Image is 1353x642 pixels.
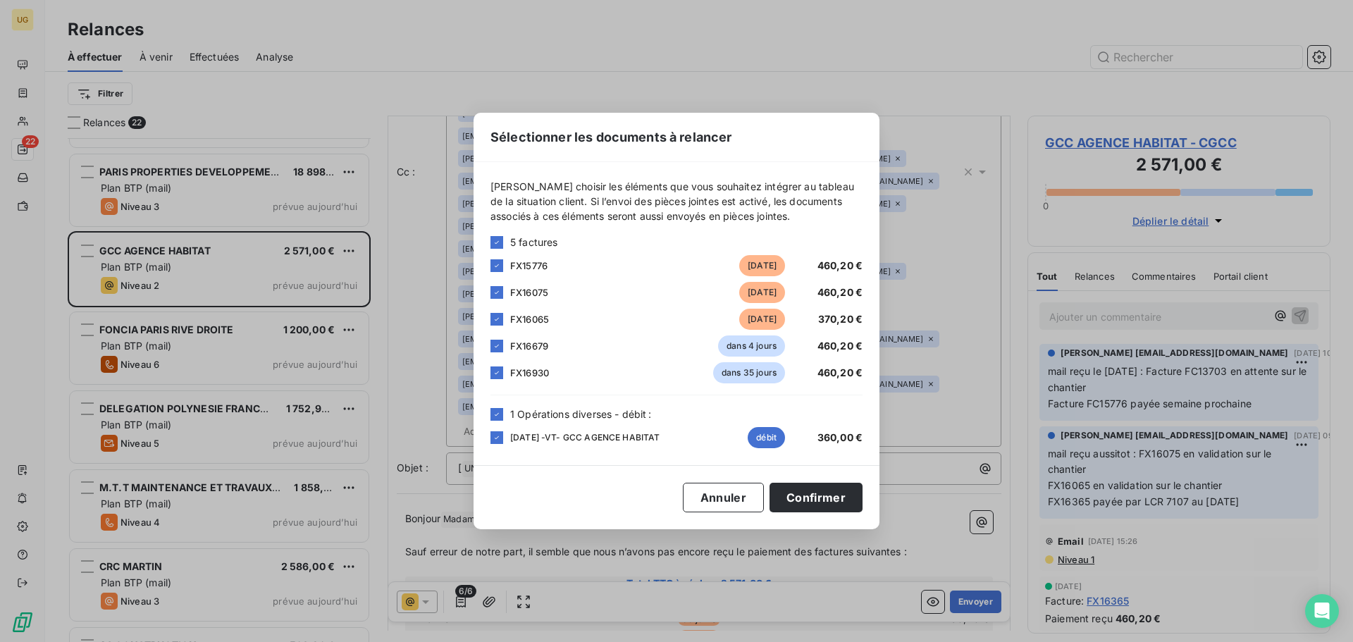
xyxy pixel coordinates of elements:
[510,314,549,325] span: FX16065
[817,431,863,443] span: 360,00 €
[510,431,660,444] span: [DATE] -VT- GCC AGENCE HABITAT
[510,407,652,421] span: 1 Opérations diverses - débit :
[718,335,785,357] span: dans 4 jours
[1305,594,1339,628] div: Open Intercom Messenger
[490,128,732,147] span: Sélectionner les documents à relancer
[748,427,785,448] span: débit
[510,235,558,249] span: 5 factures
[770,483,863,512] button: Confirmer
[817,366,863,378] span: 460,20 €
[713,362,785,383] span: dans 35 jours
[739,282,785,303] span: [DATE]
[510,260,548,271] span: FX15776
[817,340,863,352] span: 460,20 €
[739,309,785,330] span: [DATE]
[510,340,548,352] span: FX16679
[739,255,785,276] span: [DATE]
[817,286,863,298] span: 460,20 €
[510,287,548,298] span: FX16075
[490,179,863,223] span: [PERSON_NAME] choisir les éléments que vous souhaitez intégrer au tableau de la situation client....
[817,259,863,271] span: 460,20 €
[818,313,863,325] span: 370,20 €
[510,367,549,378] span: FX16930
[683,483,764,512] button: Annuler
